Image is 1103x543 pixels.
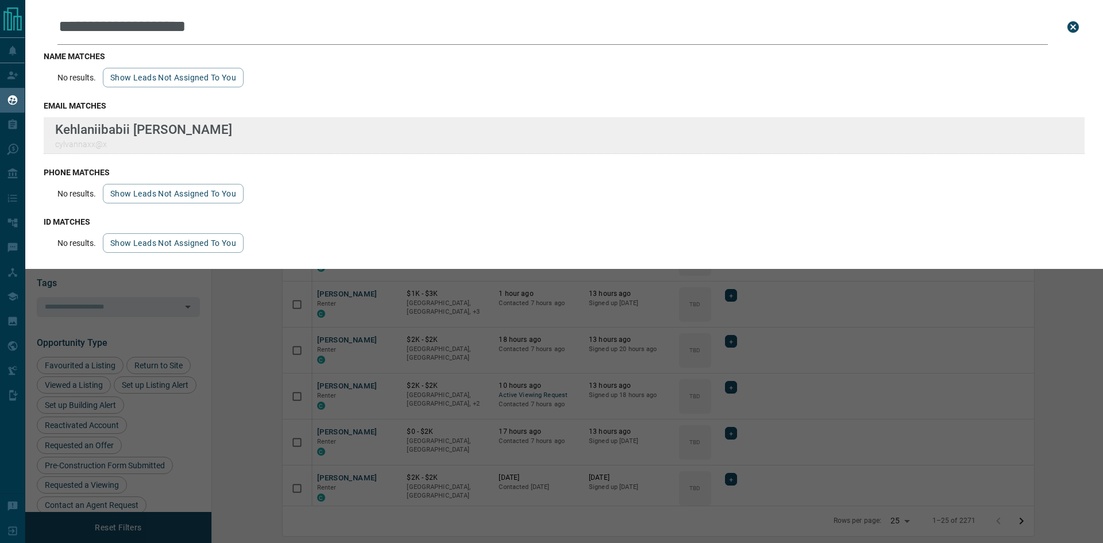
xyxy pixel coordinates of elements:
[44,217,1085,226] h3: id matches
[55,140,232,149] p: cylvannaxx@x
[55,122,232,137] p: Kehlaniibabii [PERSON_NAME]
[44,101,1085,110] h3: email matches
[103,184,244,203] button: show leads not assigned to you
[103,233,244,253] button: show leads not assigned to you
[44,52,1085,61] h3: name matches
[1062,16,1085,38] button: close search bar
[57,189,96,198] p: No results.
[103,68,244,87] button: show leads not assigned to you
[57,238,96,248] p: No results.
[57,73,96,82] p: No results.
[44,168,1085,177] h3: phone matches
